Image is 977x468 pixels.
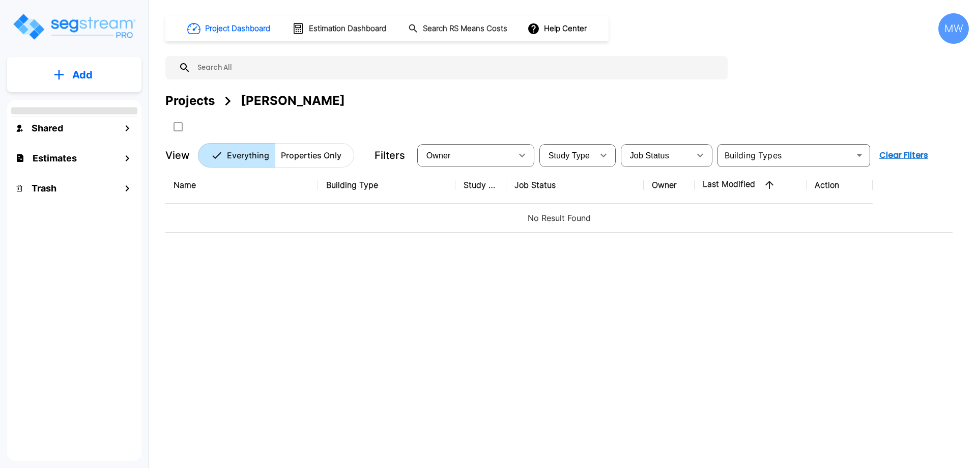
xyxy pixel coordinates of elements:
p: Properties Only [281,149,341,161]
p: Filters [375,148,405,163]
img: Logo [12,12,136,41]
button: Open [852,148,867,162]
span: Study Type [549,151,590,160]
button: Project Dashboard [183,17,276,40]
button: Search RS Means Costs [404,19,513,39]
span: Job Status [630,151,669,160]
div: Select [541,141,593,170]
button: SelectAll [168,117,188,137]
input: Search All [191,56,723,79]
div: Select [623,141,690,170]
div: Projects [165,92,215,110]
h1: Shared [32,121,63,135]
h1: Project Dashboard [205,23,270,35]
th: Action [807,167,873,204]
p: Add [72,67,93,82]
div: [PERSON_NAME] [241,92,345,110]
th: Name [165,167,318,204]
th: Owner [644,167,695,204]
button: Help Center [525,19,591,38]
button: Clear Filters [875,145,932,166]
th: Last Modified [695,167,807,204]
button: Properties Only [275,143,354,168]
div: Platform [198,143,354,168]
h1: Estimates [33,151,77,165]
th: Study Type [455,167,506,204]
th: Job Status [506,167,644,204]
h1: Trash [32,181,56,195]
h1: Estimation Dashboard [309,23,386,35]
span: Owner [426,151,451,160]
div: Select [419,141,512,170]
p: Everything [227,149,269,161]
button: Add [7,60,141,90]
p: View [165,148,190,163]
button: Everything [198,143,275,168]
button: Estimation Dashboard [288,18,392,39]
input: Building Types [721,148,850,162]
h1: Search RS Means Costs [423,23,507,35]
p: No Result Found [174,212,944,224]
th: Building Type [318,167,455,204]
div: MW [938,13,969,44]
